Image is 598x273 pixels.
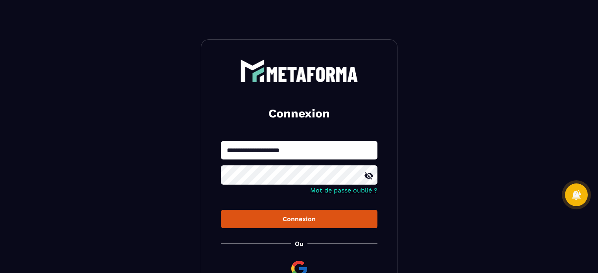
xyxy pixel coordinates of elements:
[230,106,368,121] h2: Connexion
[295,240,304,247] p: Ou
[221,210,377,228] button: Connexion
[240,59,358,82] img: logo
[310,187,377,194] a: Mot de passe oublié ?
[227,215,371,223] div: Connexion
[221,59,377,82] a: logo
